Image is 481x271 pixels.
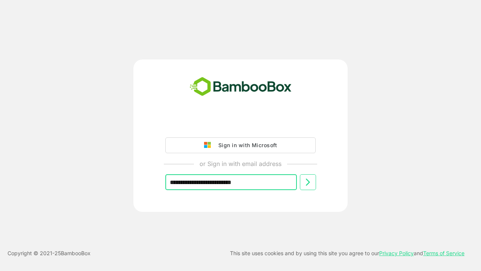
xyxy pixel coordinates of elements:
[8,249,91,258] p: Copyright © 2021- 25 BambooBox
[200,159,281,168] p: or Sign in with email address
[215,140,277,150] div: Sign in with Microsoft
[423,250,464,256] a: Terms of Service
[162,116,319,133] iframe: Sign in with Google Button
[165,137,316,153] button: Sign in with Microsoft
[204,142,215,149] img: google
[379,250,414,256] a: Privacy Policy
[230,249,464,258] p: This site uses cookies and by using this site you agree to our and
[186,75,296,99] img: bamboobox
